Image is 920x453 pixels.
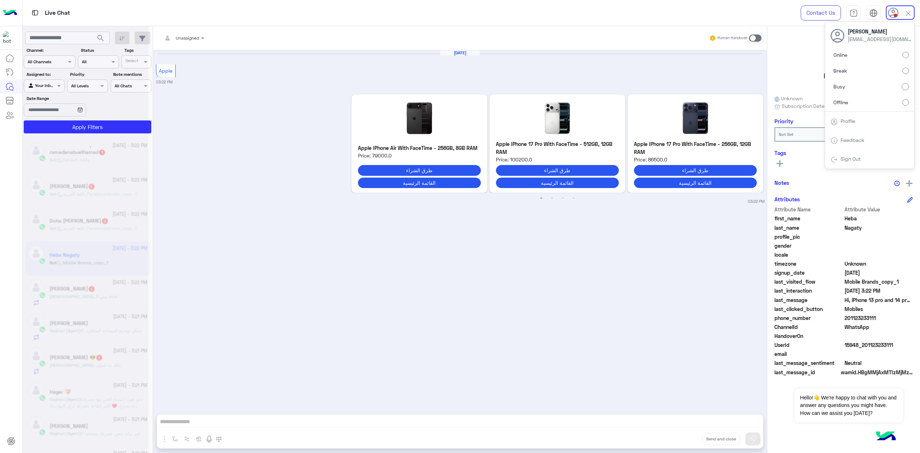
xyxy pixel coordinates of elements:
img: Apple-IPhone-17-Pro-With-FaceTime-512GB-12GB-RAM-_Apple_23388_1.webp [496,101,619,137]
img: close [904,9,912,18]
h6: Notes [774,179,789,186]
img: tab [31,8,40,17]
span: timezone [774,260,843,267]
span: Unknown [774,95,802,102]
button: القائمة الرئيسية [634,178,757,188]
span: [EMAIL_ADDRESS][DOMAIN_NAME] [848,35,912,43]
a: tab [846,5,861,20]
img: tab [831,118,838,125]
span: gender [774,242,843,250]
span: first_name [774,215,843,222]
p: Apple IPhone Air With FaceTime - 256GB, 8GB RAM [358,144,481,152]
span: last_interaction [774,287,843,294]
span: 2025-10-01T12:21:28.579Z [845,269,913,276]
h6: Tags [774,150,913,156]
small: Human Handover [717,35,747,41]
span: null [845,251,913,258]
span: Unassigned [176,35,199,41]
span: profile_pic [774,233,843,241]
span: last_message_id [774,369,839,376]
span: Unknown [845,260,913,267]
a: Feedback [841,137,864,143]
span: Online [833,51,847,59]
span: wamid.HBgMMjAxMTIzMjMzMTExFQIAEhgUM0EwMDI2RkI3MzVCQzEwODFFRkIA [841,369,913,376]
span: 0 [845,359,913,367]
a: Sign Out [841,156,861,162]
img: tab [831,137,838,144]
button: طرق الشراء [634,165,757,175]
span: email [774,350,843,358]
img: tab [869,9,878,17]
img: notes [894,180,900,186]
span: Price: 86500.0 [634,156,757,163]
a: Profile [841,118,855,124]
span: Attribute Value [845,206,913,213]
span: last_visited_flow [774,278,843,285]
button: القائمة الرئيسية [496,178,619,188]
button: طرق الشراء [496,165,619,175]
span: last_name [774,224,843,232]
span: Nagaty [845,224,913,232]
img: tab [850,9,858,17]
span: locale [774,251,843,258]
span: [PERSON_NAME] [848,28,912,35]
img: Logo [3,5,17,20]
button: Send and close [702,433,740,445]
img: 1403182699927242 [3,31,16,44]
p: Apple IPhone 17 Pro With FaceTime - 512GB, 12GB RAM [496,140,619,156]
h6: Priority [774,118,793,124]
span: Price: 79000.0 [358,152,481,159]
div: loading... [79,141,92,153]
button: 1 of 2 [538,195,545,202]
span: signup_date [774,269,843,276]
p: Live Chat [45,8,70,18]
img: Apple-IPhone-Air-With-FaceTime-256GB-8GB-RAM-_Apple_23384_1.webp [358,101,481,137]
span: Attribute Name [774,206,843,213]
button: 2 of 2 [548,195,556,202]
h6: [DATE] [440,50,480,55]
button: القائمة الرئيسية [358,178,481,188]
img: Apple-IPhone-17-Pro-With-FaceTime-256GB-12GB-RAM-_Apple_23387_1.webp [634,101,757,137]
input: Offline [902,99,909,106]
span: phone_number [774,314,843,322]
span: 15948_201123233111 [845,341,913,349]
span: Offline [833,99,848,106]
img: hulul-logo.png [873,424,898,449]
span: Mobiles [845,305,913,313]
button: 4 of 2 [570,195,577,202]
b: Not Set [779,132,793,137]
span: Subscription Date : [DATE] [782,102,844,110]
span: Apple [159,68,172,74]
img: tab [831,156,838,163]
small: 03:22 PM [748,198,764,204]
input: Busy [902,83,909,90]
span: 2 [845,323,913,331]
small: 03:22 PM [156,79,172,85]
span: Hello!👋 We're happy to chat with you and answer any questions you might have. How can we assist y... [795,389,903,422]
span: UserId [774,341,843,349]
h5: Heba Nagaty [824,72,864,80]
span: Hi, iPhone 13 pro and 14 pro available? [845,296,913,304]
span: last_message_sentiment [774,359,843,367]
a: Contact Us [801,5,841,20]
img: add [906,180,912,187]
span: Break [833,67,847,74]
span: Price: 100200.0 [496,156,619,163]
h6: Attributes [774,196,800,202]
span: last_clicked_button [774,305,843,313]
input: Online [902,52,909,58]
button: طرق الشراء [358,165,481,175]
span: null [845,350,913,358]
span: 201123233111 [845,314,913,322]
input: Break [902,68,909,74]
span: Heba [845,215,913,222]
span: null [845,242,913,250]
p: Apple IPhone 17 Pro With FaceTime - 256GB, 12GB RAM [634,140,757,156]
span: last_message [774,296,843,304]
span: null [845,332,913,340]
span: Mobile Brands_copy_1 [845,278,913,285]
span: ChannelId [774,323,843,331]
span: Busy [833,83,845,90]
span: 2025-10-01T12:22:09.969Z [845,287,913,294]
button: 3 of 2 [559,195,566,202]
